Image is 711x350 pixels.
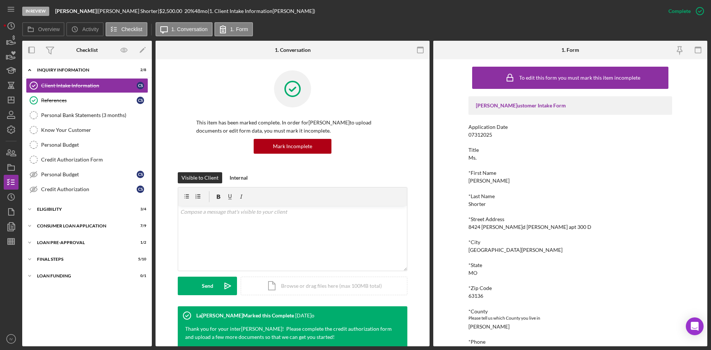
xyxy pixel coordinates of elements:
div: La[PERSON_NAME] Marked this Complete [196,313,294,319]
div: [PERSON_NAME]ustomer Intake Form [476,103,665,109]
div: 07312025 [468,132,492,138]
div: Complete [668,4,691,19]
div: *Last Name [468,193,672,199]
div: 5 / 10 [133,257,146,261]
div: 48 mo [194,8,208,14]
div: Internal [230,172,248,183]
div: Open Intercom Messenger [686,317,704,335]
a: Personal Budget [26,137,148,152]
div: Personal Bank Statements (3 months) [41,112,148,118]
button: Complete [661,4,707,19]
button: Activity [66,22,103,36]
div: Title [468,147,672,153]
button: Internal [226,172,251,183]
div: 20 % [184,8,194,14]
button: Checklist [106,22,147,36]
div: FINAL STEPS [37,257,128,261]
a: Credit AuthorizationCS [26,182,148,197]
button: 1. Conversation [156,22,213,36]
div: *Phone [468,339,672,345]
div: To edit this form you must mark this item incomplete [519,75,640,81]
div: Application Date [468,124,672,130]
a: Personal BudgetCS [26,167,148,182]
div: Know Your Customer [41,127,148,133]
div: Eligibility [37,207,128,211]
div: 1 / 2 [133,240,146,245]
div: MO [468,270,477,276]
button: IV [4,331,19,346]
a: Know Your Customer [26,123,148,137]
div: In Review [22,7,49,16]
label: Checklist [121,26,143,32]
div: Mark Incomplete [273,139,312,154]
label: Overview [38,26,60,32]
div: Consumer Loan Application [37,224,128,228]
div: Credit Authorization Form [41,157,148,163]
div: [PERSON_NAME] [468,178,510,184]
div: *City [468,239,672,245]
div: C S [137,97,144,104]
div: Credit Authorization [41,186,137,192]
p: This item has been marked complete. In order for [PERSON_NAME] to upload documents or edit form d... [196,119,389,135]
div: $2,500.00 [159,8,184,14]
div: | 1. Client Intake Information[PERSON_NAME]) [208,8,315,14]
button: 1. Form [214,22,253,36]
button: Send [178,277,237,295]
div: 8424 [PERSON_NAME]d [PERSON_NAME] apt 300 D [468,224,591,230]
div: *First Name [468,170,672,176]
div: Loan Pre-Approval [37,240,128,245]
div: [GEOGRAPHIC_DATA][PERSON_NAME] [468,247,563,253]
div: | [55,8,98,14]
div: *Zip Code [468,285,672,291]
div: Client Intake Information [41,83,137,89]
div: Loan Funding [37,274,128,278]
div: 2 / 8 [133,68,146,72]
b: [PERSON_NAME] [55,8,97,14]
div: Please tell us which County you live in [468,314,672,322]
div: Inquiry Information [37,68,128,72]
button: Visible to Client [178,172,222,183]
div: C S [137,186,144,193]
div: 63136 [468,293,483,299]
a: ReferencesCS [26,93,148,108]
div: 0 / 1 [133,274,146,278]
div: *State [468,262,672,268]
label: Activity [82,26,99,32]
div: Shorter [468,201,486,207]
div: 1. Conversation [275,47,311,53]
div: *County [468,309,672,314]
div: Ms. [468,155,477,161]
label: 1. Form [230,26,248,32]
div: Personal Budget [41,142,148,148]
div: C S [137,82,144,89]
button: Mark Incomplete [254,139,331,154]
label: 1. Conversation [171,26,208,32]
a: Credit Authorization Form [26,152,148,167]
div: *Street Address [468,216,672,222]
div: References [41,97,137,103]
button: Overview [22,22,64,36]
div: Personal Budget [41,171,137,177]
a: Client Intake InformationCS [26,78,148,93]
text: IV [9,337,13,341]
div: Send [202,277,213,295]
p: Thank you for your inter[PERSON_NAME]! Please complete the credit authorization form and upload a... [185,325,393,341]
div: [PERSON_NAME] [468,324,510,330]
div: Visible to Client [181,172,218,183]
div: C S [137,171,144,178]
a: Personal Bank Statements (3 months) [26,108,148,123]
div: 1. Form [561,47,579,53]
div: [PERSON_NAME] Shorter | [98,8,159,14]
div: 7 / 9 [133,224,146,228]
div: 3 / 4 [133,207,146,211]
time: 2025-07-31 20:11 [295,313,314,319]
div: Checklist [76,47,98,53]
